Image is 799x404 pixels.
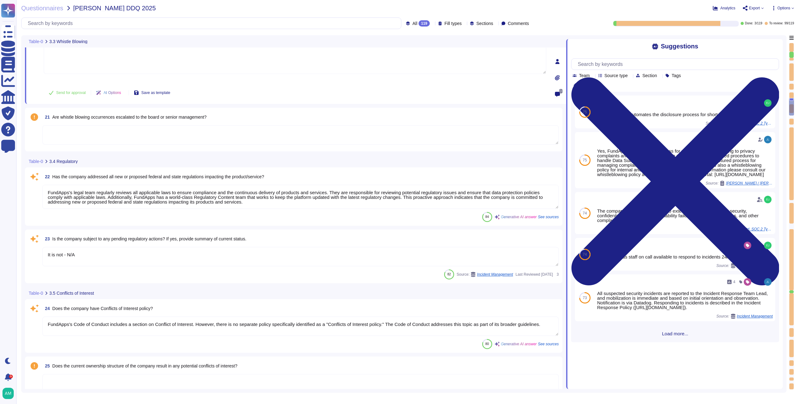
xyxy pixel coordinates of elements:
[49,159,78,164] span: 3.4 Regulatory
[764,196,772,203] img: user
[9,375,13,378] div: 5
[485,342,489,346] span: 80
[29,291,43,295] span: Table-0
[769,22,783,25] span: To review:
[1,387,18,400] button: user
[571,331,779,336] span: Load more...
[52,363,238,368] span: Does the current ownership structure of the company result in any potential conflicts of interest?
[42,317,559,336] textarea: FundApps's Code of Conduct includes a section on Conflict of Interest. However, there is no separ...
[745,22,753,25] span: Done:
[754,22,762,25] span: 3 / 119
[42,175,50,179] span: 22
[25,18,401,29] input: Search by keywords
[2,388,14,399] img: user
[784,22,794,25] span: 99 / 119
[476,21,493,26] span: Sections
[508,21,529,26] span: Comments
[501,342,537,346] span: Generative AI answer
[764,278,772,286] img: user
[538,342,559,346] span: See sources
[559,89,563,93] span: 0
[764,242,772,249] img: user
[29,159,43,164] span: Table-0
[720,6,735,10] span: Analytics
[42,115,50,119] span: 21
[777,6,790,10] span: Options
[556,273,559,276] span: 3
[575,59,779,70] input: Search by keywords
[447,273,451,276] span: 82
[129,86,175,99] button: Save as template
[516,273,553,276] span: Last Reviewed [DATE]
[501,215,537,219] span: Generative AI answer
[56,91,86,95] span: Send for approval
[42,237,50,241] span: 23
[42,247,559,266] textarea: It is not - N/A
[49,291,94,295] span: 3.5 Conflicts of Interest
[44,86,91,99] button: Send for approval
[73,5,156,11] span: [PERSON_NAME] DDQ 2025
[477,273,513,276] span: Incident Management
[538,215,559,219] span: See sources
[749,6,760,10] span: Export
[583,110,587,114] span: 75
[52,306,153,311] span: Does the company have Conflicts of Interest policy?
[444,21,462,26] span: Fill types
[583,158,587,162] span: 75
[583,296,587,300] span: 73
[583,253,587,256] span: 74
[764,99,772,107] img: user
[52,174,264,179] span: Has the company addressed all new or proposed federal and state regulations impacting the product...
[29,39,43,44] span: Table-0
[485,215,489,219] span: 84
[457,272,513,277] span: Source:
[104,91,121,95] span: AI Options
[21,5,63,11] span: Questionnaires
[49,39,87,44] span: 3.3 Whistle Blowing
[764,136,772,143] img: user
[141,91,170,95] span: Save as template
[583,211,587,215] span: 74
[412,21,417,26] span: All
[42,306,50,311] span: 24
[42,185,559,209] textarea: FundApps's legal team regularly reviews all applicable laws to ensure compliance and the continuo...
[52,115,207,120] span: Are whistle blowing occurrences escalated to the board or senior management?
[42,364,50,368] span: 25
[52,236,247,241] span: Is the company subject to any pending regulatory actions? If yes, provide summary of current status.
[419,20,430,27] div: 119
[713,6,735,11] button: Analytics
